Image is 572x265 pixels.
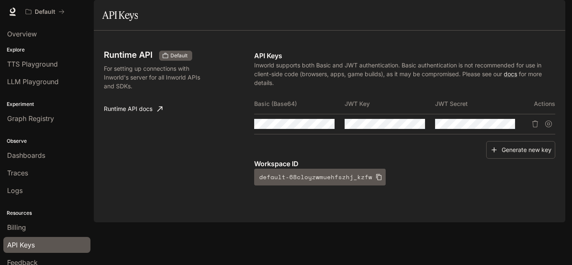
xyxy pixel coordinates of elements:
iframe: Intercom live chat [544,237,564,257]
th: Actions [525,94,555,114]
th: JWT Secret [435,94,526,114]
h3: Runtime API [104,51,152,59]
p: For setting up connections with Inworld's server for all Inworld APIs and SDKs. [104,64,211,90]
button: All workspaces [22,3,68,20]
h1: API Keys [102,7,138,23]
th: Basic (Base64) [254,94,345,114]
button: Generate new key [486,141,555,159]
th: JWT Key [345,94,435,114]
p: Workspace ID [254,159,555,169]
p: Inworld supports both Basic and JWT authentication. Basic authentication is not recommended for u... [254,61,555,87]
button: Suspend API key [542,117,555,131]
a: Runtime API docs [100,100,166,117]
p: Default [35,8,55,15]
span: Default [167,52,191,59]
button: Delete API key [528,117,542,131]
a: docs [504,70,517,77]
button: default-68cloyzwmuehfszhj_kzfw [254,169,386,185]
p: API Keys [254,51,555,61]
div: These keys will apply to your current workspace only [159,51,192,61]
